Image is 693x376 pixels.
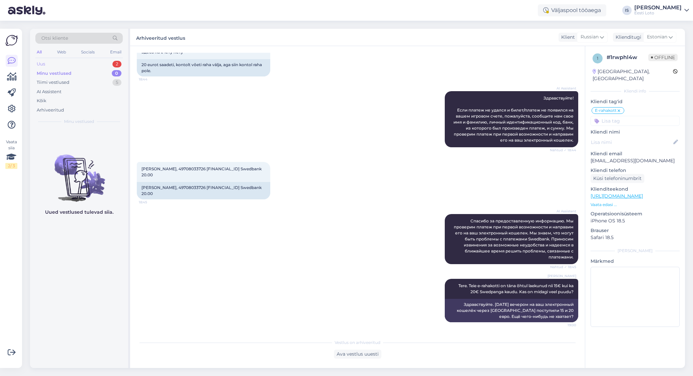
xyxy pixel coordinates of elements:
span: Спасибо за предоставленную информацию. Мы проверим платеж при первой возможности и направим его н... [454,218,575,259]
img: Askly Logo [5,34,18,47]
p: Vaata edasi ... [591,202,680,208]
div: 0 [112,70,121,77]
div: Minu vestlused [37,70,71,77]
div: # 1rwphl4w [607,53,648,61]
span: AI Assistent [551,86,576,91]
div: Arhiveeritud [37,107,64,114]
a: [PERSON_NAME]Eesti Loto [634,5,689,16]
span: Offline [648,54,678,61]
div: Uus [37,61,45,67]
div: IS [622,6,632,15]
p: Kliendi email [591,150,680,157]
span: Vestlus on arhiveeritud [335,340,380,346]
span: 18:44 [139,77,164,82]
span: AI Assistent [551,209,576,214]
div: Kõik [37,98,46,104]
div: 20 eurot saadeti, kontolt võeti raha välja, aga siin kontol raha pole. [137,59,270,76]
span: Nähtud ✓ 18:44 [550,148,576,153]
p: Safari 18.5 [591,234,680,241]
div: [PERSON_NAME], 49708033726 [FINANCIAL_ID] Swedbank 20.00 [137,182,270,199]
p: iPhone OS 18.5 [591,217,680,224]
div: Tiimi vestlused [37,79,69,86]
div: Väljaspool tööaega [538,4,606,16]
p: Klienditeekond [591,186,680,193]
input: Lisa tag [591,116,680,126]
span: Estonian [647,33,667,41]
div: Klient [559,34,575,41]
span: 19:00 [551,323,576,328]
p: Kliendi nimi [591,129,680,136]
div: Eesti Loto [634,10,682,16]
p: Uued vestlused tulevad siia. [45,209,113,216]
p: [EMAIL_ADDRESS][DOMAIN_NAME] [591,157,680,164]
span: Nähtud ✓ 18:45 [550,264,576,269]
div: Socials [80,48,96,56]
span: Tere. Teie e-rahakotti on täna õhtul laekunud nii 15€ kui ka 20€ Swedpanga kaudu. Kas on midagi v... [458,283,575,294]
div: AI Assistent [37,88,61,95]
div: Здравствуйте. [DATE] вечером на ваш электронный кошелёк через [GEOGRAPHIC_DATA] поступили 15 и 20... [445,299,578,322]
span: 18:45 [139,200,164,205]
input: Lisa nimi [591,139,672,146]
span: 1 [597,56,598,61]
span: E-rahakott [595,109,617,113]
p: Operatsioonisüsteem [591,210,680,217]
span: Minu vestlused [64,119,94,125]
div: Kliendi info [591,88,680,94]
div: 2 / 3 [5,163,17,169]
span: Otsi kliente [41,35,68,42]
span: [PERSON_NAME] [548,273,576,278]
div: Küsi telefoninumbrit [591,174,644,183]
div: [GEOGRAPHIC_DATA], [GEOGRAPHIC_DATA] [593,68,673,82]
div: 5 [112,79,121,86]
span: [PERSON_NAME], 49708033726 [FINANCIAL_ID] Swedbank 20.00 [141,166,263,177]
div: Web [56,48,67,56]
div: [PERSON_NAME] [591,248,680,254]
p: Kliendi tag'id [591,98,680,105]
div: Klienditugi [613,34,641,41]
p: Brauser [591,227,680,234]
a: [URL][DOMAIN_NAME] [591,193,643,199]
div: Ava vestlus uuesti [334,350,381,359]
label: Arhiveeritud vestlus [136,33,185,42]
div: [PERSON_NAME] [634,5,682,10]
span: Russian [581,33,599,41]
div: Vaata siia [5,139,17,169]
p: Kliendi telefon [591,167,680,174]
p: Märkmed [591,258,680,265]
div: 2 [112,61,121,67]
div: All [35,48,43,56]
img: No chats [30,143,128,203]
div: Email [109,48,123,56]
